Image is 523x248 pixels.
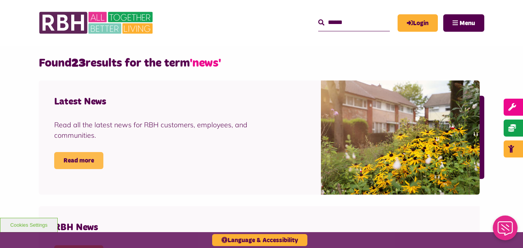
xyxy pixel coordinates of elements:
[72,57,86,69] strong: 23
[212,234,307,246] button: Language & Accessibility
[460,20,475,26] span: Menu
[488,213,523,248] iframe: Netcall Web Assistant for live chat
[398,14,438,32] a: MyRBH
[443,14,484,32] button: Navigation
[39,56,484,71] h2: Found results for the term
[54,120,259,140] div: Read all the latest news for RBH customers, employees, and communities.
[54,96,259,108] h4: Latest News
[318,14,390,31] input: Search
[39,8,155,38] img: RBH
[54,222,418,234] h4: RBH News
[190,57,221,69] span: 'news'
[54,152,103,169] a: Read more Latest News
[321,80,480,195] img: SAZ MEDIA RBH HOUSING4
